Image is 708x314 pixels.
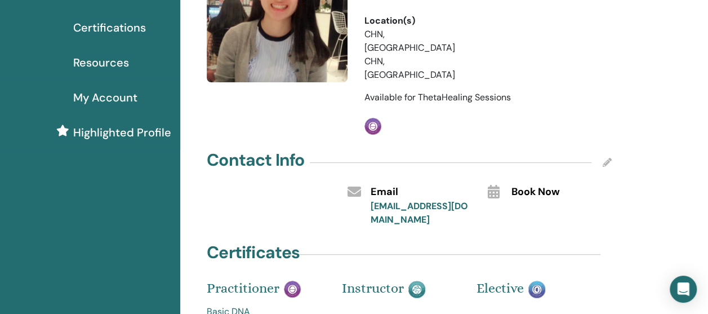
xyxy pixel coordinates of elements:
[73,54,129,71] span: Resources
[364,28,457,55] li: CHN, [GEOGRAPHIC_DATA]
[73,19,146,36] span: Certifications
[73,124,171,141] span: Highlighted Profile
[73,89,137,106] span: My Account
[364,91,511,103] span: Available for ThetaHealing Sessions
[207,280,279,296] span: Practitioner
[511,185,560,200] span: Book Now
[364,14,415,28] span: Location(s)
[371,185,398,200] span: Email
[207,150,304,170] h4: Contact Info
[342,280,404,296] span: Instructor
[207,242,300,263] h4: Certificates
[477,280,524,296] span: Elective
[371,200,468,225] a: [EMAIL_ADDRESS][DOMAIN_NAME]
[670,276,697,303] div: Open Intercom Messenger
[364,55,457,82] li: CHN, [GEOGRAPHIC_DATA]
